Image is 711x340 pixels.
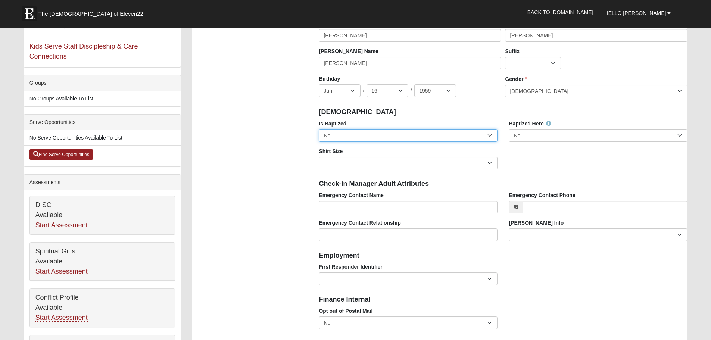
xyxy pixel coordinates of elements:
[509,219,564,227] label: [PERSON_NAME] Info
[505,75,527,83] label: Gender
[30,289,175,327] div: Conflict Profile Available
[319,219,400,227] label: Emergency Contact Relationship
[319,47,378,55] label: [PERSON_NAME] Name
[319,75,340,82] label: Birthday
[24,75,181,91] div: Groups
[363,86,364,94] span: /
[30,196,175,234] div: DISC Available
[35,268,88,275] a: Start Assessment
[30,243,175,281] div: Spiritual Gifts Available
[24,115,181,130] div: Serve Opportunities
[18,3,167,21] a: The [DEMOGRAPHIC_DATA] of Eleven22
[599,4,677,22] a: Hello [PERSON_NAME]
[24,130,181,146] li: No Serve Opportunities Available To List
[505,47,520,55] label: Suffix
[29,43,138,60] a: Kids Serve Staff Discipleship & Care Connections
[35,314,88,322] a: Start Assessment
[319,263,382,271] label: First Responder Identifier
[319,180,687,188] h4: Check-in Manager Adult Attributes
[22,6,37,21] img: Eleven22 logo
[319,191,384,199] label: Emergency Contact Name
[319,296,687,304] h4: Finance Internal
[319,307,372,315] label: Opt out of Postal Mail
[509,191,575,199] label: Emergency Contact Phone
[522,3,599,22] a: Back to [DOMAIN_NAME]
[509,120,551,127] label: Baptized Here
[411,86,412,94] span: /
[29,149,93,160] a: Find Serve Opportunities
[38,10,143,18] span: The [DEMOGRAPHIC_DATA] of Eleven22
[35,221,88,229] a: Start Assessment
[319,108,687,116] h4: [DEMOGRAPHIC_DATA]
[319,252,687,260] h4: Employment
[319,147,343,155] label: Shirt Size
[319,120,346,127] label: Is Baptized
[605,10,666,16] span: Hello [PERSON_NAME]
[24,175,181,190] div: Assessments
[24,91,181,106] li: No Groups Available To List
